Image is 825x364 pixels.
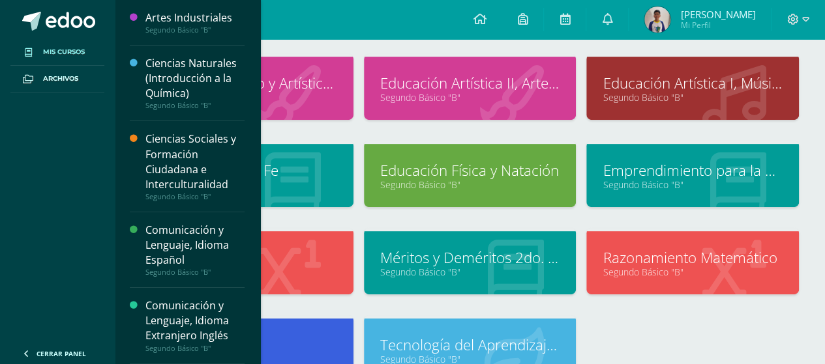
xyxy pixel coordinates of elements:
a: Razonamiento Matemático [603,247,783,268]
a: Educación Artística II, Artes Plásticas [380,73,560,93]
div: Segundo Básico "B" [145,192,245,201]
div: Segundo Básico "B" [145,25,245,35]
a: Ciencias Naturales (Introducción a la Química)Segundo Básico "B" [145,56,245,110]
a: Archivos [10,66,104,92]
a: Segundo Básico "B" [380,91,560,104]
div: Comunicación y Lenguaje, Idioma Español [145,223,245,268]
div: Comunicación y Lenguaje, Idioma Extranjero Inglés [145,298,245,343]
a: Segundo Básico "B" [380,266,560,278]
div: Segundo Básico "B" [145,268,245,277]
div: Segundo Básico "B" [145,101,245,110]
a: Segundo Básico "B" [603,266,783,278]
div: Segundo Básico "B" [145,344,245,353]
a: Artes IndustrialesSegundo Básico "B" [145,10,245,35]
span: [PERSON_NAME] [680,8,755,21]
a: Educación Artística I, Música y Danza [603,73,783,93]
a: Segundo Básico "B" [603,91,783,104]
span: Archivos [43,74,78,84]
a: Méritos y Deméritos 2do. Básico "B" [380,247,560,268]
img: dd079a69b93e9f128f2eb28b5fbe9522.png [644,7,670,33]
a: Emprendimiento para la Productividad [603,160,783,180]
div: Ciencias Sociales y Formación Ciudadana e Interculturalidad [145,132,245,191]
a: Tecnología del Aprendizaje y la Comunicación (Informática) [380,335,560,355]
div: Artes Industriales [145,10,245,25]
a: Segundo Básico "B" [603,178,783,191]
a: Mis cursos [10,39,104,66]
span: Cerrar panel [37,349,86,358]
a: Comunicación y Lenguaje, Idioma Extranjero InglésSegundo Básico "B" [145,298,245,352]
div: Ciencias Naturales (Introducción a la Química) [145,56,245,101]
a: Comunicación y Lenguaje, Idioma EspañolSegundo Básico "B" [145,223,245,277]
a: Educación Física y Natación [380,160,560,180]
span: Mi Perfil [680,20,755,31]
a: Ciencias Sociales y Formación Ciudadana e InterculturalidadSegundo Básico "B" [145,132,245,201]
span: Mis cursos [43,47,85,57]
a: Segundo Básico "B" [380,178,560,191]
